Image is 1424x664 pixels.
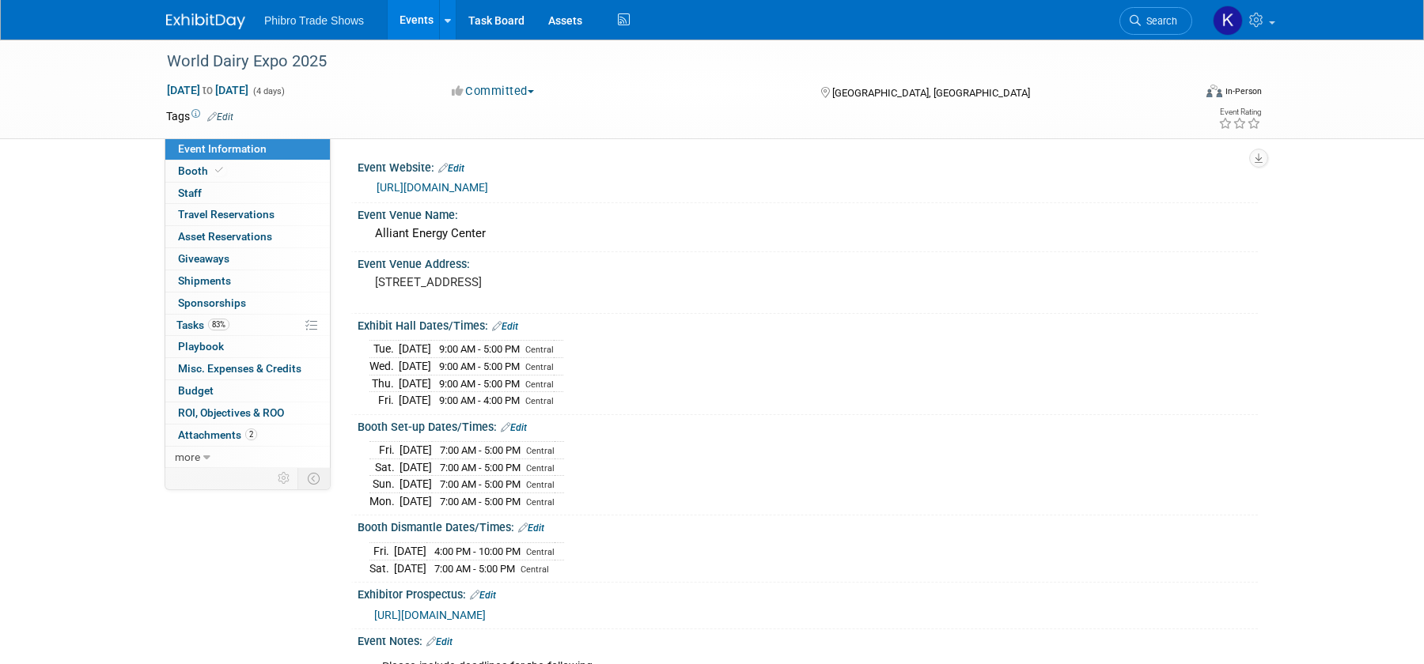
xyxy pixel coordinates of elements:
div: In-Person [1225,85,1262,97]
a: Search [1119,7,1192,35]
td: Tags [166,108,233,124]
td: [DATE] [399,375,431,392]
td: Sat. [369,560,394,576]
a: Edit [438,163,464,174]
td: Tue. [369,341,399,358]
div: Event Notes: [358,629,1258,650]
span: Attachments [178,428,257,441]
span: Sponsorships [178,296,246,309]
span: 7:00 AM - 5:00 PM [440,462,521,473]
a: more [165,447,330,468]
span: Phibro Trade Shows [264,14,364,27]
a: Asset Reservations [165,226,330,247]
span: Central [526,480,555,490]
a: Staff [165,183,330,204]
span: 7:00 AM - 5:00 PM [440,444,521,456]
span: Event Information [178,142,267,155]
div: Booth Set-up Dates/Times: [358,415,1258,436]
a: Event Information [165,138,330,160]
a: Budget [165,380,330,402]
span: 7:00 AM - 5:00 PM [440,496,521,507]
a: Playbook [165,336,330,357]
a: Edit [426,636,453,647]
a: Attachments2 [165,424,330,446]
td: [DATE] [400,442,432,459]
span: to [200,84,215,96]
a: [URL][DOMAIN_NAME] [374,609,486,621]
span: Travel Reservations [178,208,275,221]
td: [DATE] [399,341,431,358]
div: Booth Dismantle Dates/Times: [358,515,1258,536]
img: Karol Ehmen [1213,6,1243,36]
a: Giveaways [165,248,330,270]
span: Staff [178,187,202,199]
a: Sponsorships [165,292,330,314]
td: Sat. [369,458,400,476]
span: 9:00 AM - 5:00 PM [439,378,520,390]
span: Central [525,362,554,372]
span: (4 days) [252,86,285,96]
td: [DATE] [394,543,426,560]
span: Central [525,379,554,390]
span: Central [526,446,555,456]
div: Event Format [1099,82,1262,106]
div: Event Venue Address: [358,252,1258,272]
td: [DATE] [399,392,431,409]
td: Toggle Event Tabs [298,468,331,489]
a: [URL][DOMAIN_NAME] [377,181,488,194]
div: World Dairy Expo 2025 [161,47,1168,76]
td: [DATE] [400,492,432,509]
span: Budget [178,384,214,397]
span: 4:00 PM - 10:00 PM [434,545,521,557]
td: Fri. [369,442,400,459]
td: [DATE] [400,476,432,493]
td: [DATE] [400,458,432,476]
span: Shipments [178,274,231,287]
span: Asset Reservations [178,230,272,243]
span: Booth [178,164,226,177]
i: Booth reservation complete [215,166,223,175]
span: [DATE] [DATE] [166,83,249,97]
div: Exhibitor Prospectus: [358,583,1258,603]
span: Central [525,396,554,406]
button: Committed [446,83,540,100]
td: [DATE] [394,560,426,576]
span: 9:00 AM - 5:00 PM [439,360,520,372]
td: Thu. [369,375,399,392]
span: Tasks [176,319,229,331]
a: Tasks83% [165,315,330,336]
span: 9:00 AM - 5:00 PM [439,343,520,355]
span: 9:00 AM - 4:00 PM [439,394,520,406]
span: more [175,451,200,463]
div: Event Website: [358,156,1258,176]
a: Edit [501,422,527,433]
span: 7:00 AM - 5:00 PM [434,563,515,575]
span: Central [521,564,549,575]
a: Edit [492,321,518,332]
a: Shipments [165,270,330,292]
td: Mon. [369,492,400,509]
td: Wed. [369,358,399,375]
div: Event Rating [1218,108,1261,116]
td: Fri. [369,543,394,560]
span: Giveaways [178,252,229,265]
td: Personalize Event Tab Strip [271,468,298,489]
td: Sun. [369,476,400,493]
a: Edit [518,523,544,534]
div: Exhibit Hall Dates/Times: [358,314,1258,334]
span: [GEOGRAPHIC_DATA], [GEOGRAPHIC_DATA] [832,87,1030,99]
span: 2 [245,428,257,440]
img: Format-Inperson.png [1206,85,1222,97]
span: Misc. Expenses & Credits [178,362,301,375]
a: Booth [165,160,330,182]
pre: [STREET_ADDRESS] [375,275,715,289]
a: Edit [207,111,233,123]
span: Central [526,497,555,507]
span: Playbook [178,340,224,353]
a: Travel Reservations [165,204,330,225]
span: Central [525,345,554,355]
div: Event Venue Name: [358,203,1258,223]
span: 7:00 AM - 5:00 PM [440,478,521,490]
span: Search [1141,15,1177,27]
